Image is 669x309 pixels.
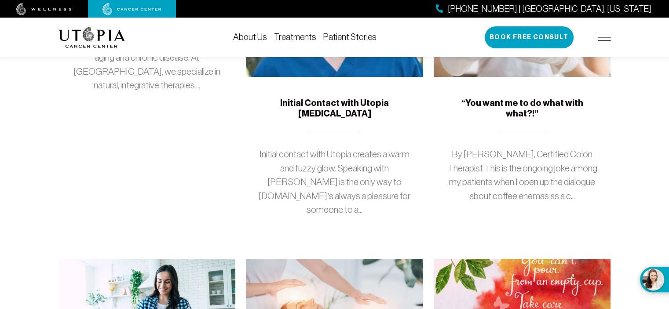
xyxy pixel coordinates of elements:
p: By [PERSON_NAME], Certified Colon Therapist This is the ongoing joke among my patients when I ope... [444,147,600,203]
h5: Initial Contact with Utopia [MEDICAL_DATA] [256,98,413,119]
p: Initial contact with Utopia creates a warm and fuzzy glow. Speaking with [PERSON_NAME] is the onl... [256,147,413,217]
a: Patient Stories [323,32,377,42]
img: icon-hamburger [598,34,611,41]
img: logo [58,27,125,48]
p: [MEDICAL_DATA] is a silent contributor to aging and chronic disease. At [GEOGRAPHIC_DATA], we spe... [69,37,225,92]
img: cancer center [102,3,161,15]
img: wellness [16,3,72,15]
h5: “You want me to do what with what?!” [444,98,600,119]
a: About Us [233,32,267,42]
a: Treatments [274,32,316,42]
button: Book Free Consult [485,26,574,48]
span: [PHONE_NUMBER] | [GEOGRAPHIC_DATA], [US_STATE] [448,3,651,15]
a: [PHONE_NUMBER] | [GEOGRAPHIC_DATA], [US_STATE] [436,3,651,15]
